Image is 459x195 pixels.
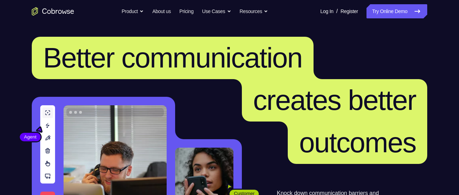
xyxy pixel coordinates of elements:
[152,4,171,18] a: About us
[341,4,358,18] a: Register
[202,4,231,18] button: Use Cases
[366,4,427,18] a: Try Online Demo
[336,7,338,16] span: /
[320,4,333,18] a: Log In
[179,4,193,18] a: Pricing
[43,42,302,73] span: Better communication
[122,4,144,18] button: Product
[32,7,74,16] a: Go to the home page
[299,127,416,158] span: outcomes
[253,84,416,116] span: creates better
[240,4,268,18] button: Resources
